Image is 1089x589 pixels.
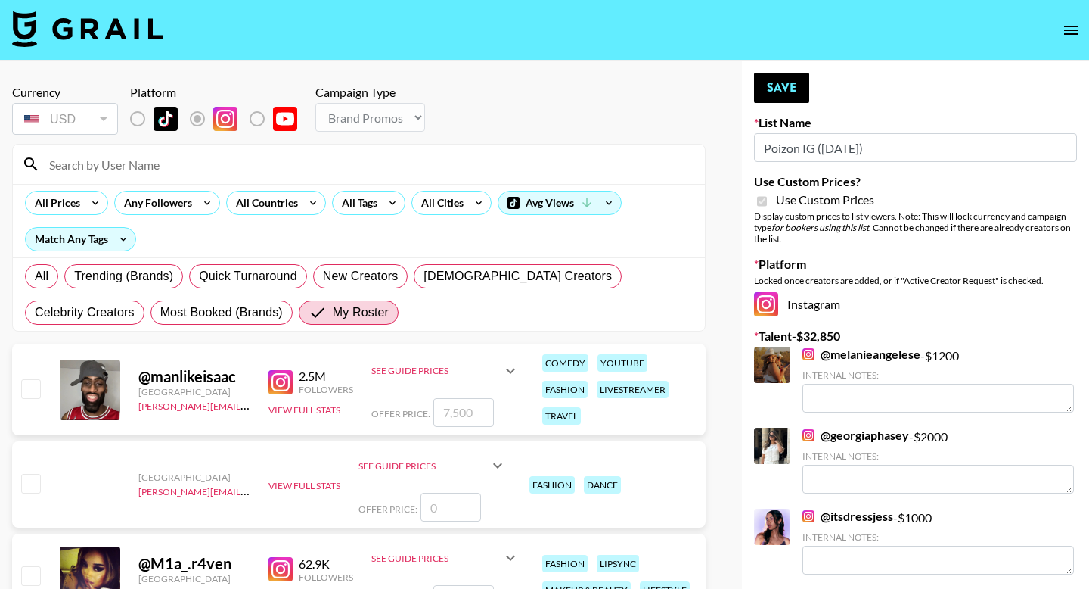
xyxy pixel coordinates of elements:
[542,381,588,398] div: fashion
[213,107,237,131] img: Instagram
[754,329,1077,344] label: Talent - $ 32,850
[771,222,869,233] em: for bookers using this list
[802,531,1074,543] div: Internal Notes:
[1056,15,1086,45] button: open drawer
[323,267,399,285] span: New Creators
[35,304,135,322] span: Celebrity Creators
[26,192,83,214] div: All Prices
[802,428,909,443] a: @georgiaphasey
[199,267,297,285] span: Quick Turnaround
[802,347,920,362] a: @melanieangelese
[597,555,639,572] div: lipsync
[138,472,250,483] div: [GEOGRAPHIC_DATA]
[333,304,389,322] span: My Roster
[299,369,353,384] div: 2.5M
[160,304,283,322] span: Most Booked (Brands)
[154,107,178,131] img: TikTok
[529,476,575,494] div: fashion
[498,192,621,214] div: Avg Views
[802,429,814,441] img: Instagram
[273,107,297,131] img: YouTube
[12,85,118,100] div: Currency
[315,85,425,100] div: Campaign Type
[802,510,814,522] img: Instagram
[802,369,1074,381] div: Internal Notes:
[802,509,893,524] a: @itsdressjess
[268,370,293,394] img: Instagram
[542,354,588,372] div: comedy
[754,257,1077,272] label: Platform
[542,407,581,425] div: travel
[138,386,250,397] div: [GEOGRAPHIC_DATA]
[802,347,1074,413] div: - $ 1200
[299,572,353,583] div: Followers
[268,404,340,416] button: View Full Stats
[776,192,874,207] span: Use Custom Prices
[268,557,293,581] img: Instagram
[138,573,250,584] div: [GEOGRAPHIC_DATA]
[358,447,507,484] div: See Guide Prices
[15,106,115,132] div: USD
[12,11,163,47] img: Grail Talent
[35,267,48,285] span: All
[40,152,696,176] input: Search by User Name
[299,556,353,572] div: 62.9K
[74,267,173,285] span: Trending (Brands)
[371,408,430,419] span: Offer Price:
[138,483,362,497] a: [PERSON_NAME][EMAIL_ADDRESS][DOMAIN_NAME]
[754,292,1077,316] div: Instagram
[227,192,301,214] div: All Countries
[138,367,250,386] div: @ manlikeisaac
[584,476,621,494] div: dance
[333,192,380,214] div: All Tags
[420,493,481,522] input: 0
[26,228,135,251] div: Match Any Tags
[754,115,1077,130] label: List Name
[138,397,362,412] a: [PERSON_NAME][EMAIL_ADDRESS][DOMAIN_NAME]
[138,554,250,573] div: @ M1a_.r4ven
[754,73,809,103] button: Save
[371,540,520,576] div: See Guide Prices
[371,365,501,376] div: See Guide Prices
[268,480,340,491] button: View Full Stats
[597,381,669,398] div: livestreamer
[754,292,778,316] img: Instagram
[358,503,417,515] span: Offer Price:
[754,210,1077,245] div: Display custom prices to list viewers. Note: This will lock currency and campaign type . Cannot b...
[423,267,612,285] span: [DEMOGRAPHIC_DATA] Creators
[130,85,309,100] div: Platform
[299,384,353,395] div: Followers
[802,450,1074,462] div: Internal Notes:
[433,398,494,427] input: 7,500
[802,509,1074,575] div: - $ 1000
[115,192,195,214] div: Any Followers
[358,460,489,472] div: See Guide Prices
[542,555,588,572] div: fashion
[130,103,309,135] div: List locked to Instagram.
[12,100,118,138] div: Currency is locked to USD
[754,275,1077,286] div: Locked once creators are added, or if "Active Creator Request" is checked.
[802,428,1074,494] div: - $ 2000
[597,354,647,372] div: youtube
[371,553,501,564] div: See Guide Prices
[802,348,814,360] img: Instagram
[371,353,520,389] div: See Guide Prices
[754,174,1077,189] label: Use Custom Prices?
[412,192,467,214] div: All Cities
